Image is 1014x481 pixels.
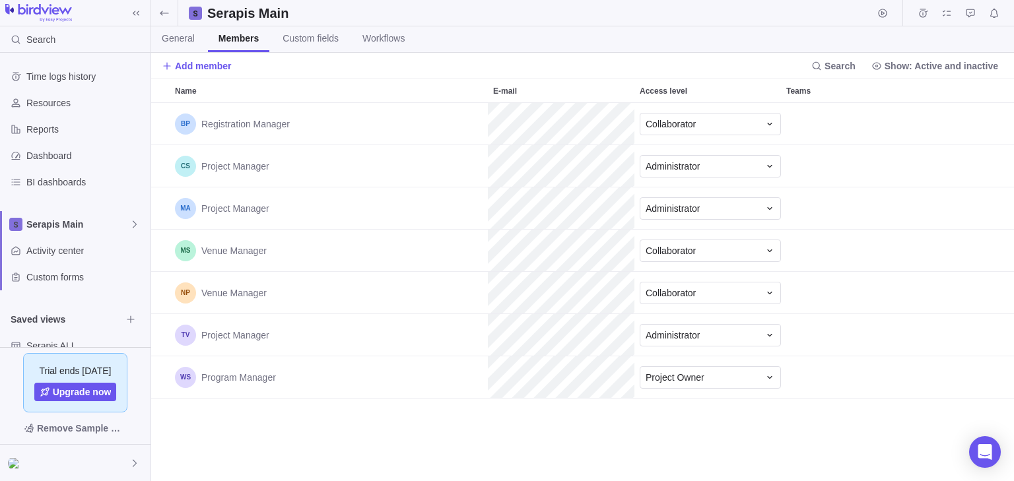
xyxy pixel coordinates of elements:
div: Name [170,187,488,230]
a: Time logs [914,10,932,20]
span: Teams [786,84,811,98]
span: Trial ends [DATE] [40,364,112,377]
span: Reports [26,123,145,136]
span: Time logs history [26,70,145,83]
span: Venue Manager [201,244,267,257]
div: E-mail [488,79,634,102]
span: Search [26,33,55,46]
span: Activity center [26,244,145,257]
div: Name [170,230,488,272]
div: E-mail [488,230,634,272]
div: Name [170,356,488,399]
span: Serapis Main [26,218,129,231]
a: General [151,26,205,52]
div: grid [151,103,1014,481]
span: E-mail [493,84,517,98]
span: Project Manager [201,160,269,173]
h2: Serapis Main [207,4,288,22]
span: Search [825,59,856,73]
span: Administrator [646,160,700,173]
div: Teams [781,356,928,399]
span: Time logs [914,4,932,22]
span: Remove Sample Data [11,418,140,439]
span: Search [806,57,861,75]
span: Workflows [362,32,405,45]
div: E-mail [488,356,634,399]
span: Browse views [121,310,140,329]
img: Show [8,458,24,468]
a: Custom fields [272,26,349,52]
a: Upgrade now [34,383,117,401]
a: Workflows [352,26,415,52]
span: Resources [26,96,145,110]
div: Name [170,79,488,102]
span: Approval requests [961,4,980,22]
img: logo [5,4,72,22]
span: Collaborator [646,244,696,257]
div: Access level [634,230,781,272]
span: Project Manager [201,202,269,215]
span: Registration Manager [201,117,290,131]
span: BI dashboards [26,176,145,189]
span: Dashboard [26,149,145,162]
div: Name [170,103,488,145]
div: Teams [781,230,928,272]
span: Show: Active and inactive [866,57,1003,75]
span: Add member [175,59,232,73]
span: Collaborator [646,286,696,300]
div: Teams [781,79,928,102]
div: Teams [781,187,928,230]
div: Access level [634,272,781,314]
span: Access level [640,84,687,98]
a: Members [208,26,269,52]
div: E-mail [488,314,634,356]
div: Access level [634,187,781,230]
div: Name [170,314,488,356]
span: General [162,32,195,45]
span: My assignments [937,4,956,22]
a: My assignments [937,10,956,20]
span: Custom forms [26,271,145,284]
span: Notifications [985,4,1003,22]
div: Teams [781,314,928,356]
div: Access level [634,314,781,356]
div: Teams [781,145,928,187]
span: Project Manager [201,329,269,342]
span: Add member [162,57,232,75]
span: Start timer [873,4,892,22]
div: Teams [781,272,928,314]
div: E-mail [488,272,634,314]
div: Name [170,272,488,314]
span: Saved views [11,313,121,326]
span: Administrator [646,202,700,215]
span: Serapis ALL [26,339,145,352]
span: Upgrade now [53,385,112,399]
div: Access level [634,145,781,187]
div: Access level [634,356,781,399]
span: Collaborator [646,117,696,131]
div: E-mail [488,103,634,145]
span: Members [219,32,259,45]
span: Administrator [646,329,700,342]
span: Show: Active and inactive [885,59,998,73]
div: Access level [634,103,781,145]
div: Tudor Vlas [8,455,24,471]
a: Notifications [985,10,1003,20]
div: Name [170,145,488,187]
span: Venue Manager [201,286,267,300]
div: E-mail [488,145,634,187]
span: Custom fields [283,32,339,45]
div: E-mail [488,187,634,230]
span: Name [175,84,197,98]
div: Teams [781,103,928,145]
span: Program Manager [201,371,276,384]
div: Access level [634,79,781,102]
a: Approval requests [961,10,980,20]
span: Remove Sample Data [37,420,127,436]
span: Project Owner [646,371,704,384]
div: Open Intercom Messenger [969,436,1001,468]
